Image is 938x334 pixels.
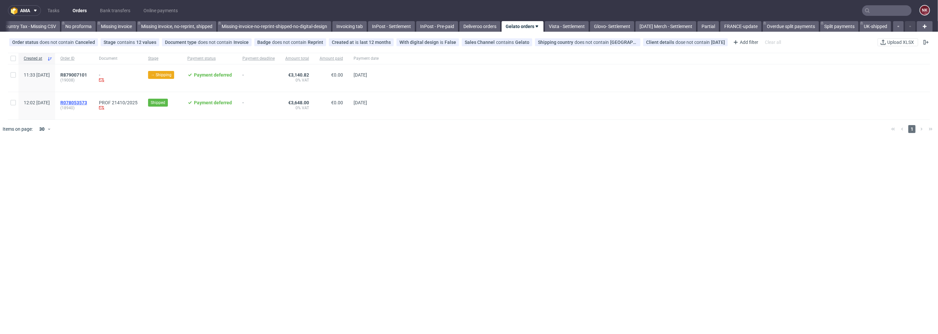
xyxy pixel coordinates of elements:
[24,56,45,61] span: Created at
[320,56,343,61] span: Amount paid
[60,72,88,78] a: R879007101
[194,100,232,105] span: Payment deferred
[459,21,500,32] a: Deliveroo orders
[96,5,134,16] a: Bank transfers
[137,21,216,32] a: Missing invoice, no-reprint, shipped
[399,40,440,45] span: With digital design
[136,40,156,45] div: 12 values
[355,40,360,45] span: is
[763,21,819,32] a: Overdue split payments
[331,72,343,78] span: €0.00
[61,21,96,32] a: No proforma
[104,40,117,45] span: Stage
[288,100,309,105] span: €3,648.00
[148,56,177,61] span: Stage
[151,72,172,78] span: → Shipping
[545,21,589,32] a: Vista - Settlement
[465,40,496,45] span: Sales Channel
[60,105,88,111] span: (18940)
[575,40,610,45] span: does not contain
[99,72,138,84] div: -
[675,40,711,45] span: dose not contain
[285,78,309,83] span: 0% VAT
[187,56,232,61] span: Payment status
[75,40,95,45] div: Canceled
[820,21,859,32] a: Split payments
[285,56,309,61] span: Amount total
[35,124,47,134] div: 30
[711,40,725,45] div: [DATE]
[3,126,33,132] span: Items on page:
[60,100,87,105] span: R078053573
[242,72,275,84] span: -
[496,40,515,45] span: contains
[878,38,918,46] button: Upload XLSX
[332,21,367,32] a: Invoicing tab
[60,56,88,61] span: Order ID
[97,21,136,32] a: Missing invoice
[242,56,275,61] span: Payment deadline
[99,100,138,105] a: PROF 21410/2025
[332,40,355,45] span: Created at
[764,38,782,47] div: Clear all
[610,40,638,45] div: [GEOGRAPHIC_DATA]
[24,72,50,78] span: 11:33 [DATE]
[60,78,88,83] span: (19008)
[151,100,165,106] span: Shipped
[331,100,343,105] span: €0.00
[354,100,367,105] span: [DATE]
[731,37,760,48] div: Add filter
[12,40,40,45] span: Order status
[646,40,675,45] span: Client details
[165,40,198,45] span: Document type
[285,105,309,111] span: 0% VAT
[8,5,41,16] button: ama
[368,21,415,32] a: InPost - Settlement
[44,5,63,16] a: Tasks
[908,125,916,133] span: 1
[257,40,272,45] span: Badge
[920,6,929,15] figcaption: NK
[288,72,309,78] span: €3,140.82
[440,40,445,45] span: is
[416,21,458,32] a: InPost - Pre-paid
[698,21,719,32] a: Partial
[242,100,275,112] span: -
[538,40,575,45] span: Shipping country
[69,5,91,16] a: Orders
[515,40,529,45] div: Gelato
[40,40,75,45] span: does not contain
[194,72,232,78] span: Payment deferred
[60,100,88,105] a: R078053573
[218,21,331,32] a: Missing-invoice-no-reprint-shipped-no-digital-design
[360,40,391,45] div: last 12 months
[308,40,323,45] div: Reprint
[198,40,234,45] span: does not contain
[24,100,50,105] span: 12:02 [DATE]
[445,40,456,45] div: False
[590,21,634,32] a: Glovo- Settlement
[11,7,20,15] img: logo
[502,21,544,32] a: Gelato orders
[234,40,249,45] div: Invoice
[140,5,182,16] a: Online payments
[860,21,891,32] a: UK-shipped
[20,8,30,13] span: ama
[354,72,367,78] span: [DATE]
[117,40,136,45] span: contains
[636,21,696,32] a: [DATE] Merch - Settlement
[272,40,308,45] span: does not contain
[886,40,915,45] span: Upload XLSX
[60,72,87,78] span: R879007101
[720,21,762,32] a: FRANCE-update
[354,56,379,61] span: Payment date
[99,56,138,61] span: Document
